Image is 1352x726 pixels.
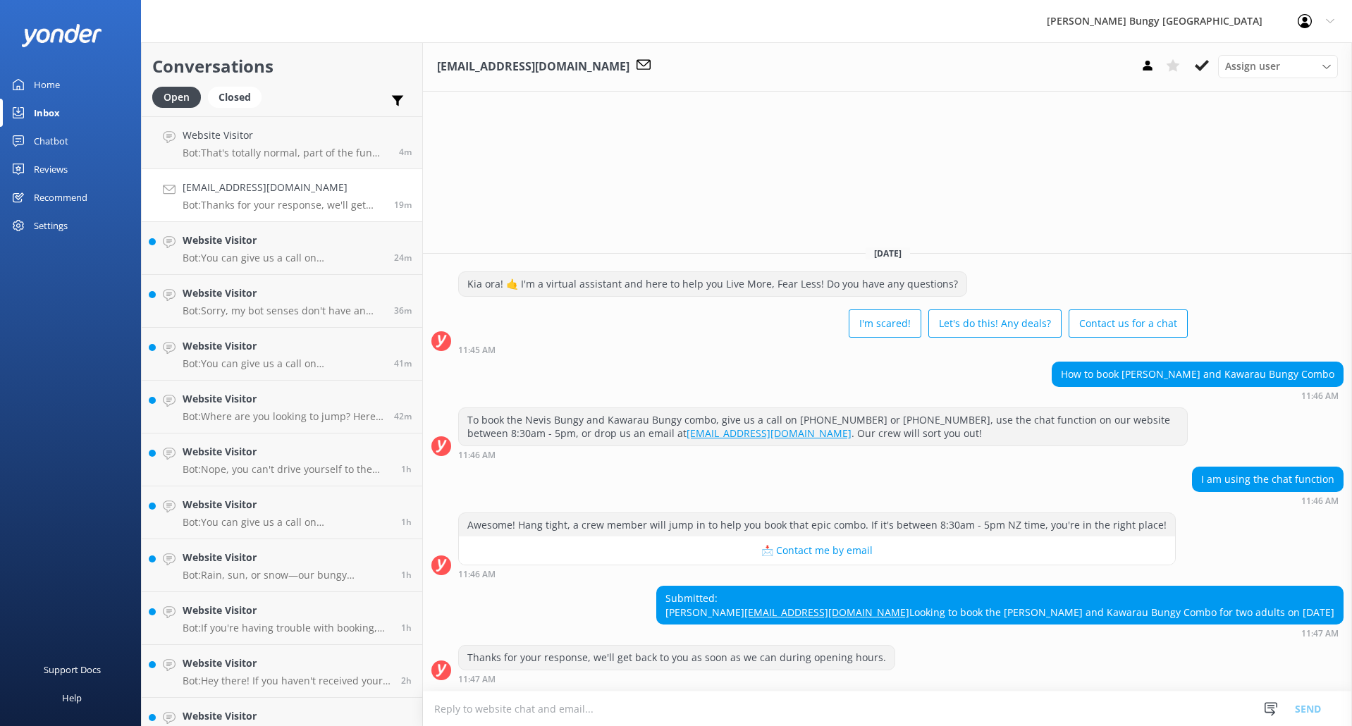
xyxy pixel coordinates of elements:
[458,674,895,684] div: Sep 05 2025 11:47am (UTC +12:00) Pacific/Auckland
[142,169,422,222] a: [EMAIL_ADDRESS][DOMAIN_NAME]Bot:Thanks for your response, we'll get back to you as soon as we can...
[208,87,262,108] div: Closed
[142,381,422,433] a: Website VisitorBot:Where are you looking to jump? Here's the lowdown: - **[GEOGRAPHIC_DATA] Skywa...
[401,463,412,475] span: Sep 05 2025 11:04am (UTC +12:00) Pacific/Auckland
[183,391,383,407] h4: Website Visitor
[394,199,412,211] span: Sep 05 2025 11:47am (UTC +12:00) Pacific/Auckland
[849,309,921,338] button: I'm scared!
[1218,55,1338,78] div: Assign User
[183,603,391,618] h4: Website Visitor
[142,486,422,539] a: Website VisitorBot:You can give us a call on [PHONE_NUMBER] or [PHONE_NUMBER] to chat with a crew...
[152,53,412,80] h2: Conversations
[458,450,1188,460] div: Sep 05 2025 11:46am (UTC +12:00) Pacific/Auckland
[62,684,82,712] div: Help
[458,570,496,579] strong: 11:46 AM
[1193,467,1343,491] div: I am using the chat function
[142,433,422,486] a: Website VisitorBot:Nope, you can't drive yourself to the Nevis Catapult. But you can drive to the...
[1192,496,1344,505] div: Sep 05 2025 11:46am (UTC +12:00) Pacific/Auckland
[183,128,388,143] h4: Website Visitor
[1301,629,1339,638] strong: 11:47 AM
[394,304,412,316] span: Sep 05 2025 11:31am (UTC +12:00) Pacific/Auckland
[437,58,629,76] h3: [EMAIL_ADDRESS][DOMAIN_NAME]
[401,516,412,528] span: Sep 05 2025 10:57am (UTC +12:00) Pacific/Auckland
[152,89,208,104] a: Open
[142,539,422,592] a: Website VisitorBot:Rain, sun, or snow—our bungy activities are on! If we ever have to stop due to...
[1301,497,1339,505] strong: 11:46 AM
[183,199,383,211] p: Bot: Thanks for your response, we'll get back to you as soon as we can during opening hours.
[394,252,412,264] span: Sep 05 2025 11:42am (UTC +12:00) Pacific/Auckland
[183,516,391,529] p: Bot: You can give us a call on [PHONE_NUMBER] or [PHONE_NUMBER] to chat with a crew member. Our o...
[1225,59,1280,74] span: Assign user
[657,586,1343,624] div: Submitted: [PERSON_NAME] Looking to book the [PERSON_NAME] and Kawarau Bungy Combo for two adults...
[1301,392,1339,400] strong: 11:46 AM
[1052,390,1344,400] div: Sep 05 2025 11:46am (UTC +12:00) Pacific/Auckland
[142,275,422,328] a: Website VisitorBot:Sorry, my bot senses don't have an answer for that, please try and rephrase yo...
[34,99,60,127] div: Inbox
[401,675,412,687] span: Sep 05 2025 09:52am (UTC +12:00) Pacific/Auckland
[394,410,412,422] span: Sep 05 2025 11:25am (UTC +12:00) Pacific/Auckland
[142,222,422,275] a: Website VisitorBot:You can give us a call on [PHONE_NUMBER] or [PHONE_NUMBER] to chat with a crew...
[142,116,422,169] a: Website VisitorBot:That's totally normal, part of the fun and what leads to feeling accomplished ...
[399,146,412,158] span: Sep 05 2025 12:02pm (UTC +12:00) Pacific/Auckland
[21,24,102,47] img: yonder-white-logo.png
[183,569,391,582] p: Bot: Rain, sun, or snow—our bungy activities are on! If we ever have to stop due to weather, we'l...
[458,345,1188,355] div: Sep 05 2025 11:45am (UTC +12:00) Pacific/Auckland
[183,338,383,354] h4: Website Visitor
[183,410,383,423] p: Bot: Where are you looking to jump? Here's the lowdown: - **[GEOGRAPHIC_DATA] Skywalk & Skyjump**...
[183,675,391,687] p: Bot: Hey there! If you haven't received your gift voucher email, hit up our crew for help. You ca...
[183,180,383,195] h4: [EMAIL_ADDRESS][DOMAIN_NAME]
[183,304,383,317] p: Bot: Sorry, my bot senses don't have an answer for that, please try and rephrase your question, I...
[459,646,895,670] div: Thanks for your response, we'll get back to you as soon as we can during opening hours.
[183,708,391,724] h4: Website Visitor
[183,656,391,671] h4: Website Visitor
[1052,362,1343,386] div: How to book [PERSON_NAME] and Kawarau Bungy Combo
[458,675,496,684] strong: 11:47 AM
[183,285,383,301] h4: Website Visitor
[183,463,391,476] p: Bot: Nope, you can't drive yourself to the Nevis Catapult. But you can drive to the [GEOGRAPHIC_D...
[183,444,391,460] h4: Website Visitor
[687,426,852,440] a: [EMAIL_ADDRESS][DOMAIN_NAME]
[459,536,1175,565] button: 📩 Contact me by email
[866,247,910,259] span: [DATE]
[459,513,1175,537] div: Awesome! Hang tight, a crew member will jump in to help you book that epic combo. If it's between...
[1069,309,1188,338] button: Contact us for a chat
[183,497,391,512] h4: Website Visitor
[34,70,60,99] div: Home
[656,628,1344,638] div: Sep 05 2025 11:47am (UTC +12:00) Pacific/Auckland
[459,408,1187,445] div: To book the Nevis Bungy and Kawarau Bungy combo, give us a call on [PHONE_NUMBER] or [PHONE_NUMBE...
[928,309,1062,338] button: Let's do this! Any deals?
[34,211,68,240] div: Settings
[183,550,391,565] h4: Website Visitor
[142,328,422,381] a: Website VisitorBot:You can give us a call on [PHONE_NUMBER] or [PHONE_NUMBER] to chat with a crew...
[34,127,68,155] div: Chatbot
[183,357,383,370] p: Bot: You can give us a call on [PHONE_NUMBER] or [PHONE_NUMBER] to chat with a crew member. Our o...
[459,272,966,296] div: Kia ora! 🤙 I'm a virtual assistant and here to help you Live More, Fear Less! Do you have any que...
[401,569,412,581] span: Sep 05 2025 10:29am (UTC +12:00) Pacific/Auckland
[34,155,68,183] div: Reviews
[183,147,388,159] p: Bot: That's totally normal, part of the fun and what leads to feeling accomplished post activity....
[34,183,87,211] div: Recommend
[208,89,269,104] a: Closed
[183,622,391,634] p: Bot: If you're having trouble with booking, give us a shout at 0800 286 4958 or [PHONE_NUMBER]. O...
[744,605,909,619] a: [EMAIL_ADDRESS][DOMAIN_NAME]
[458,346,496,355] strong: 11:45 AM
[142,645,422,698] a: Website VisitorBot:Hey there! If you haven't received your gift voucher email, hit up our crew fo...
[458,569,1176,579] div: Sep 05 2025 11:46am (UTC +12:00) Pacific/Auckland
[183,233,383,248] h4: Website Visitor
[44,656,101,684] div: Support Docs
[142,592,422,645] a: Website VisitorBot:If you're having trouble with booking, give us a shout at 0800 286 4958 or [PH...
[183,252,383,264] p: Bot: You can give us a call on [PHONE_NUMBER] or [PHONE_NUMBER] to chat with a crew member. Our o...
[394,357,412,369] span: Sep 05 2025 11:25am (UTC +12:00) Pacific/Auckland
[458,451,496,460] strong: 11:46 AM
[152,87,201,108] div: Open
[401,622,412,634] span: Sep 05 2025 10:26am (UTC +12:00) Pacific/Auckland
